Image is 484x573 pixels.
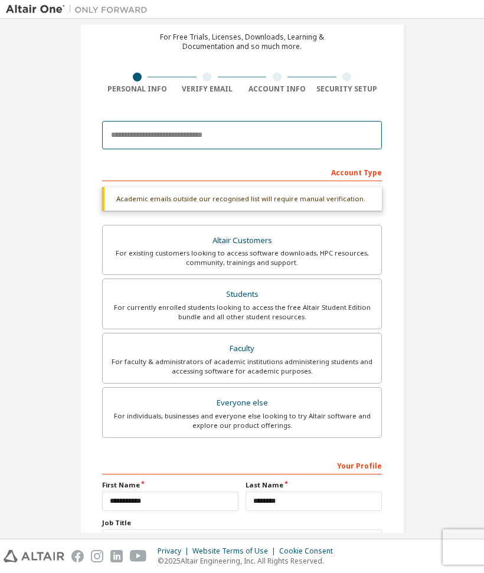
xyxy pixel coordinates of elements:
div: Account Type [102,162,382,181]
div: Personal Info [102,84,172,94]
div: Your Profile [102,456,382,474]
div: Create an Altair One Account [147,11,338,25]
div: Altair Customers [110,233,374,249]
div: For faculty & administrators of academic institutions administering students and accessing softwa... [110,357,374,376]
img: facebook.svg [71,550,84,562]
div: Website Terms of Use [192,546,279,556]
div: For currently enrolled students looking to access the free Altair Student Edition bundle and all ... [110,303,374,322]
div: Security Setup [312,84,382,94]
div: Faculty [110,340,374,357]
img: youtube.svg [130,550,147,562]
div: For existing customers looking to access software downloads, HPC resources, community, trainings ... [110,248,374,267]
div: For Free Trials, Licenses, Downloads, Learning & Documentation and so much more. [160,32,324,51]
img: Altair One [6,4,153,15]
div: Students [110,286,374,303]
div: Account Info [242,84,312,94]
p: © 2025 Altair Engineering, Inc. All Rights Reserved. [158,556,340,566]
div: Privacy [158,546,192,556]
div: Verify Email [172,84,243,94]
div: Everyone else [110,395,374,411]
label: Last Name [246,480,382,490]
img: linkedin.svg [110,550,123,562]
label: First Name [102,480,238,490]
div: Cookie Consent [279,546,340,556]
div: For individuals, businesses and everyone else looking to try Altair software and explore our prod... [110,411,374,430]
div: Academic emails outside our recognised list will require manual verification. [102,187,382,211]
label: Job Title [102,518,382,528]
img: altair_logo.svg [4,550,64,562]
img: instagram.svg [91,550,103,562]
